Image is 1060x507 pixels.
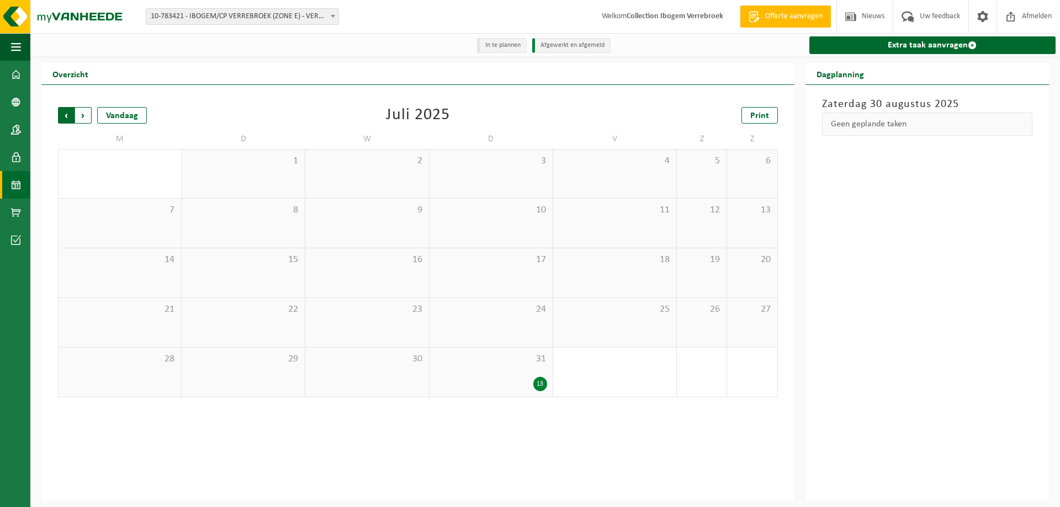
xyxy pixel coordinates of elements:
[187,353,299,365] span: 29
[553,129,677,149] td: V
[435,204,547,216] span: 10
[733,155,771,167] span: 6
[187,303,299,316] span: 22
[627,12,723,20] strong: Collection Ibogem Verrebroek
[64,303,176,316] span: 21
[733,303,771,316] span: 27
[822,113,1032,136] div: Geen geplande taken
[727,129,777,149] td: Z
[533,377,547,391] div: 13
[435,303,547,316] span: 24
[733,204,771,216] span: 13
[311,204,423,216] span: 9
[146,8,339,25] span: 10-783421 - IBOGEM/CP VERREBROEK (ZONE E) - VERREBROEK
[386,107,450,124] div: Juli 2025
[677,129,727,149] td: Z
[305,129,429,149] td: W
[64,204,176,216] span: 7
[435,155,547,167] span: 3
[187,254,299,266] span: 15
[182,129,305,149] td: D
[559,303,671,316] span: 25
[733,254,771,266] span: 20
[435,353,547,365] span: 31
[187,155,299,167] span: 1
[75,107,92,124] span: Volgende
[762,11,825,22] span: Offerte aanvragen
[559,155,671,167] span: 4
[187,204,299,216] span: 8
[58,129,182,149] td: M
[682,204,721,216] span: 12
[809,36,1056,54] a: Extra taak aanvragen
[430,129,553,149] td: D
[532,38,611,53] li: Afgewerkt en afgemeld
[750,111,769,120] span: Print
[97,107,147,124] div: Vandaag
[682,254,721,266] span: 19
[64,353,176,365] span: 28
[146,9,338,24] span: 10-783421 - IBOGEM/CP VERREBROEK (ZONE E) - VERREBROEK
[559,204,671,216] span: 11
[477,38,527,53] li: In te plannen
[822,96,1032,113] h3: Zaterdag 30 augustus 2025
[682,155,721,167] span: 5
[41,63,99,84] h2: Overzicht
[58,107,75,124] span: Vorige
[805,63,875,84] h2: Dagplanning
[311,303,423,316] span: 23
[311,353,423,365] span: 30
[311,155,423,167] span: 2
[740,6,831,28] a: Offerte aanvragen
[682,303,721,316] span: 26
[435,254,547,266] span: 17
[741,107,778,124] a: Print
[559,254,671,266] span: 18
[311,254,423,266] span: 16
[64,254,176,266] span: 14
